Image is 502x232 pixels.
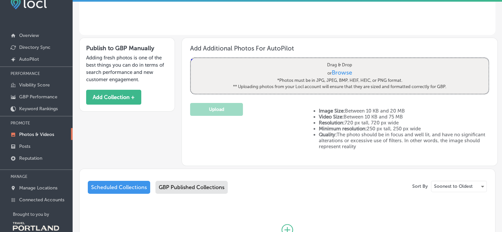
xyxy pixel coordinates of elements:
[88,181,150,194] div: Scheduled Collections
[19,33,39,38] p: Overview
[86,45,168,52] h3: Publish to GBP Manually
[431,181,486,192] div: Soonest to Oldest
[19,106,58,112] p: Keyword Rankings
[412,183,428,189] p: Sort By
[319,120,345,126] strong: Resolution:
[19,132,54,137] p: Photos & Videos
[19,155,42,161] p: Reputation
[319,132,489,149] li: The photo should be in focus and well lit, and have no significant alterations or excessive use o...
[19,56,39,62] p: AutoPilot
[86,90,141,105] button: Add Collection +
[319,114,344,120] strong: Video Size:
[86,54,168,83] p: Adding fresh photos is one of the best things you can do in terms of search performance and new c...
[19,45,50,50] p: Directory Sync
[190,103,243,116] button: Upload
[19,144,30,149] p: Posts
[190,45,489,52] h3: Add Additional Photos For AutoPilot
[319,120,489,126] li: 720 px tall, 720 px wide
[332,69,352,76] span: Browse
[319,114,489,120] li: Between 10 KB and 75 MB
[19,94,57,100] p: GBP Performance
[19,197,64,203] p: Connected Accounts
[13,212,73,217] p: Brought to you by
[19,185,57,191] p: Manage Locations
[319,132,337,138] strong: Quality:
[155,181,228,194] div: GBP Published Collections
[319,126,489,132] li: 250 px tall, 250 px wide
[319,108,489,114] li: Between 10 KB and 20 MB
[19,82,50,88] p: Visibility Score
[319,108,345,114] strong: Image Size:
[319,126,367,132] strong: Minimum resolution:
[434,183,473,189] p: Soonest to Oldest
[13,222,59,231] img: Travel Portland
[231,60,449,92] label: Drag & Drop or *Photos must be in JPG, JPEG, BMP, HEIF, HEIC, or PNG format. ** Uploading photos ...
